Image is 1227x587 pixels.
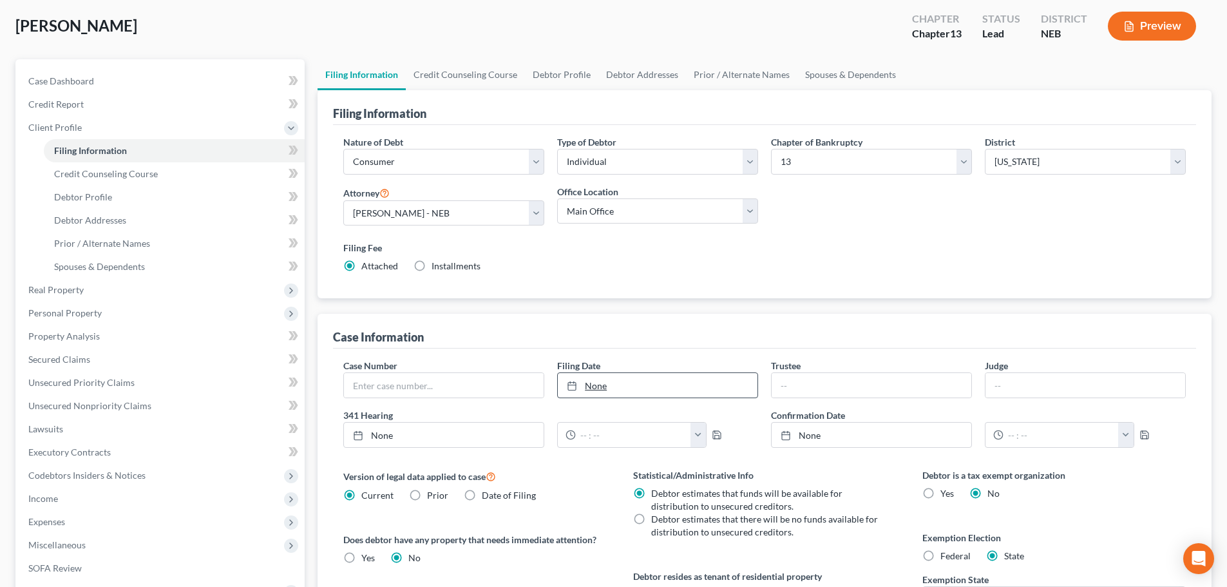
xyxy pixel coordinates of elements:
[54,145,127,156] span: Filing Information
[18,557,305,580] a: SOFA Review
[28,377,135,388] span: Unsecured Priority Claims
[343,185,390,200] label: Attorney
[912,12,962,26] div: Chapter
[18,418,305,441] a: Lawsuits
[940,488,954,499] span: Yes
[18,348,305,371] a: Secured Claims
[28,470,146,481] span: Codebtors Insiders & Notices
[576,423,691,447] input: -- : --
[333,329,424,345] div: Case Information
[361,260,398,271] span: Attached
[54,238,150,249] span: Prior / Alternate Names
[1004,550,1024,561] span: State
[18,441,305,464] a: Executory Contracts
[361,490,394,501] span: Current
[598,59,686,90] a: Debtor Addresses
[343,359,397,372] label: Case Number
[44,186,305,209] a: Debtor Profile
[940,550,971,561] span: Federal
[54,215,126,226] span: Debtor Addresses
[28,284,84,295] span: Real Property
[28,400,151,411] span: Unsecured Nonpriority Claims
[557,185,618,198] label: Office Location
[44,255,305,278] a: Spouses & Dependents
[686,59,797,90] a: Prior / Alternate Names
[771,359,801,372] label: Trustee
[18,371,305,394] a: Unsecured Priority Claims
[922,468,1186,482] label: Debtor is a tax exempt organization
[333,106,426,121] div: Filing Information
[28,122,82,133] span: Client Profile
[1108,12,1196,41] button: Preview
[558,373,757,398] a: None
[28,99,84,110] span: Credit Report
[985,359,1008,372] label: Judge
[344,423,544,447] a: None
[772,373,971,398] input: --
[337,409,765,422] label: 341 Hearing
[771,135,862,149] label: Chapter of Bankruptcy
[922,573,989,586] label: Exemption State
[18,70,305,93] a: Case Dashboard
[44,209,305,232] a: Debtor Addresses
[1041,12,1087,26] div: District
[44,232,305,255] a: Prior / Alternate Names
[54,191,112,202] span: Debtor Profile
[482,490,536,501] span: Date of Filing
[28,539,86,550] span: Miscellaneous
[28,75,94,86] span: Case Dashboard
[44,139,305,162] a: Filing Information
[772,423,971,447] a: None
[18,394,305,418] a: Unsecured Nonpriority Claims
[1041,26,1087,41] div: NEB
[28,423,63,434] span: Lawsuits
[18,325,305,348] a: Property Analysis
[343,533,607,546] label: Does debtor have any property that needs immediate attention?
[28,331,100,342] span: Property Analysis
[54,168,158,179] span: Credit Counseling Course
[28,516,65,527] span: Expenses
[28,493,58,504] span: Income
[987,488,1000,499] span: No
[982,26,1020,41] div: Lead
[633,468,897,482] label: Statistical/Administrative Info
[344,373,544,398] input: Enter case number...
[651,488,842,512] span: Debtor estimates that funds will be available for distribution to unsecured creditors.
[633,570,897,583] label: Debtor resides as tenant of residential property
[343,468,607,484] label: Version of legal data applied to case
[525,59,598,90] a: Debtor Profile
[343,241,1186,255] label: Filing Fee
[28,447,111,457] span: Executory Contracts
[408,552,421,563] span: No
[651,514,878,537] span: Debtor estimates that there will be no funds available for distribution to unsecured creditors.
[985,373,1185,398] input: --
[343,135,403,149] label: Nature of Debt
[18,93,305,116] a: Credit Report
[28,354,90,365] span: Secured Claims
[950,27,962,39] span: 13
[1183,543,1214,574] div: Open Intercom Messenger
[985,135,1015,149] label: District
[406,59,525,90] a: Credit Counseling Course
[922,531,1186,544] label: Exemption Election
[557,135,616,149] label: Type of Debtor
[15,16,137,35] span: [PERSON_NAME]
[54,261,145,272] span: Spouses & Dependents
[318,59,406,90] a: Filing Information
[432,260,480,271] span: Installments
[28,563,82,573] span: SOFA Review
[361,552,375,563] span: Yes
[44,162,305,186] a: Credit Counseling Course
[982,12,1020,26] div: Status
[797,59,904,90] a: Spouses & Dependents
[912,26,962,41] div: Chapter
[557,359,600,372] label: Filing Date
[1003,423,1119,447] input: -- : --
[427,490,448,501] span: Prior
[765,409,1192,422] label: Confirmation Date
[28,307,102,318] span: Personal Property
